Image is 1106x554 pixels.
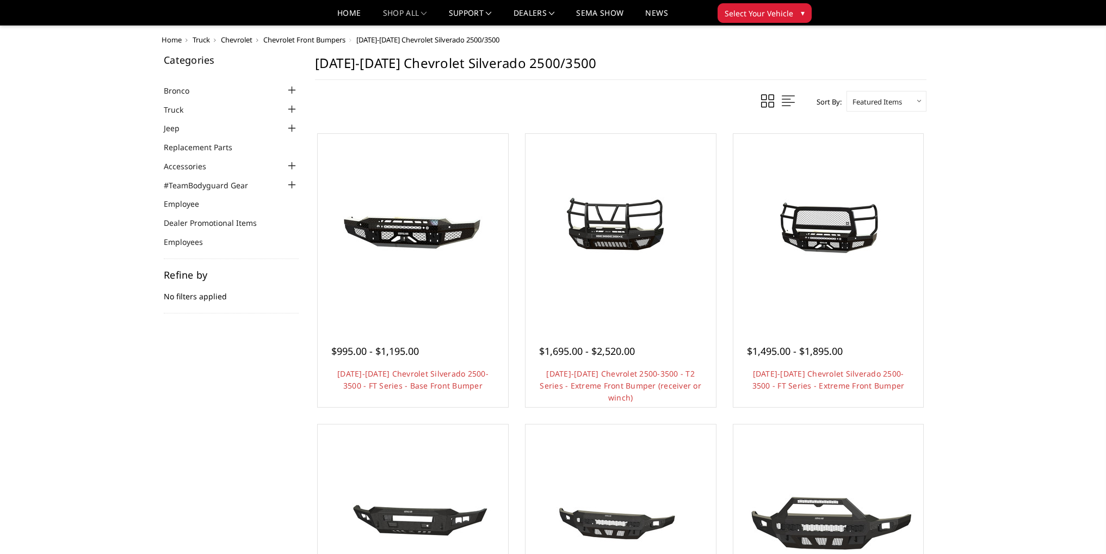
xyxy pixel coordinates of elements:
a: 2020-2023 Chevrolet 2500-3500 - T2 Series - Extreme Front Bumper (receiver or winch) 2020-2023 Ch... [528,137,713,322]
span: $995.00 - $1,195.00 [331,344,419,358]
span: Select Your Vehicle [725,8,793,19]
a: 2020-2023 Chevrolet Silverado 2500-3500 - FT Series - Base Front Bumper 2020-2023 Chevrolet Silve... [320,137,505,322]
a: Accessories [164,161,220,172]
a: #TeamBodyguard Gear [164,180,262,191]
a: [DATE]-[DATE] Chevrolet 2500-3500 - T2 Series - Extreme Front Bumper (receiver or winch) [540,368,701,403]
a: Chevrolet Front Bumpers [263,35,345,45]
a: Dealers [514,9,555,25]
a: shop all [383,9,427,25]
a: 2020-2023 Chevrolet Silverado 2500-3500 - FT Series - Extreme Front Bumper 2020-2023 Chevrolet Si... [736,137,921,322]
label: Sort By: [811,94,842,110]
span: [DATE]-[DATE] Chevrolet Silverado 2500/3500 [356,35,499,45]
a: Replacement Parts [164,141,246,153]
a: SEMA Show [576,9,623,25]
a: Support [449,9,492,25]
a: Truck [164,104,197,115]
a: [DATE]-[DATE] Chevrolet Silverado 2500-3500 - FT Series - Base Front Bumper [337,368,489,391]
a: Truck [193,35,210,45]
h5: Categories [164,55,299,65]
a: News [645,9,668,25]
div: No filters applied [164,270,299,313]
span: ▾ [801,7,805,19]
button: Select Your Vehicle [718,3,812,23]
h5: Refine by [164,270,299,280]
a: Chevrolet [221,35,252,45]
a: Dealer Promotional Items [164,217,270,229]
a: Jeep [164,122,193,134]
a: Bronco [164,85,203,96]
a: Employee [164,198,213,210]
h1: [DATE]-[DATE] Chevrolet Silverado 2500/3500 [315,55,926,80]
a: Home [337,9,361,25]
span: $1,495.00 - $1,895.00 [747,344,843,358]
a: Employees [164,236,217,248]
span: $1,695.00 - $2,520.00 [539,344,635,358]
a: Home [162,35,182,45]
a: [DATE]-[DATE] Chevrolet Silverado 2500-3500 - FT Series - Extreme Front Bumper [752,368,905,391]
